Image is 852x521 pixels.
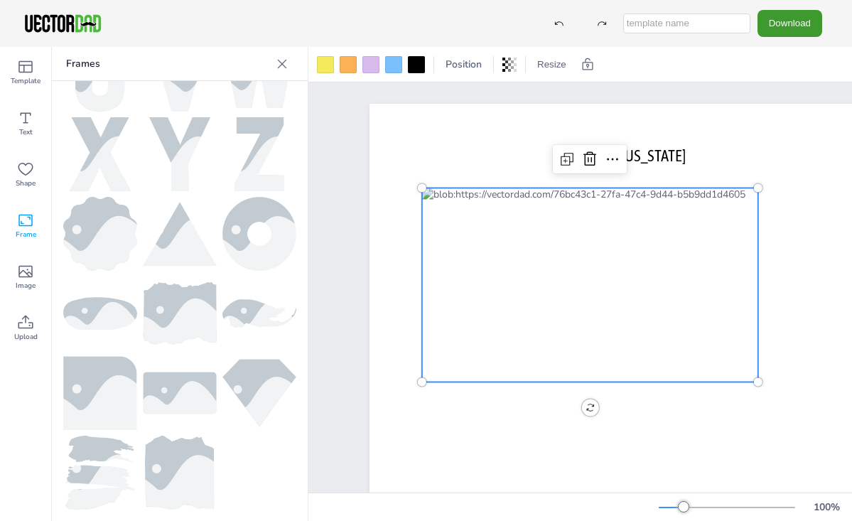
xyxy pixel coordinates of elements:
[623,14,750,33] input: template name
[222,299,296,328] img: frame5.png
[234,117,284,191] img: Z.png
[63,197,137,271] img: circle1.png
[70,117,131,191] img: X.png
[757,10,822,36] button: Download
[143,202,217,266] img: triangle.png
[63,356,137,430] img: frame6.png
[145,436,215,510] img: frame9.png
[222,359,296,427] img: diamond.png
[532,53,572,76] button: Resize
[66,47,271,81] p: Frames
[63,297,137,331] img: frame3.png
[16,178,36,189] span: Shape
[23,13,103,34] img: VectorDad-1.png
[14,331,38,343] span: Upload
[16,280,36,291] span: Image
[19,127,33,138] span: Text
[621,146,686,165] span: [US_STATE]
[443,58,485,71] span: Position
[809,500,843,514] div: 100 %
[11,75,41,87] span: Template
[222,197,296,271] img: circle2.png
[143,282,217,345] img: frame4.png
[149,117,210,191] img: Y.png
[16,229,36,240] span: Frame
[143,372,217,414] img: frame7.png
[65,436,134,510] img: frame8.png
